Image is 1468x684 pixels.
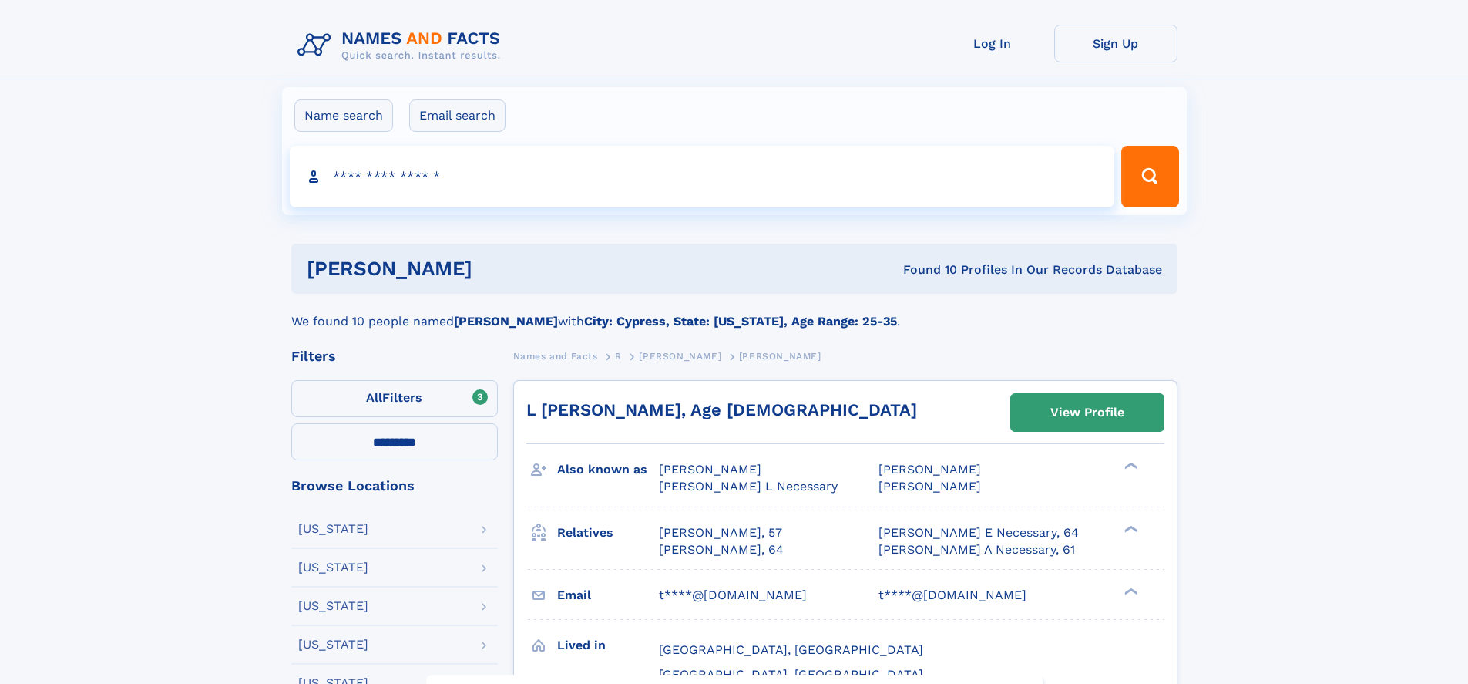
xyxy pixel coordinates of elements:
[298,561,368,574] div: [US_STATE]
[307,259,688,278] h1: [PERSON_NAME]
[409,99,506,132] label: Email search
[557,457,659,483] h3: Also known as
[290,146,1115,207] input: search input
[1121,146,1178,207] button: Search Button
[1011,394,1164,431] a: View Profile
[931,25,1054,62] a: Log In
[615,346,622,366] a: R
[298,639,368,651] div: [US_STATE]
[639,346,721,366] a: [PERSON_NAME]
[1050,395,1124,430] div: View Profile
[584,314,897,329] b: City: Cypress, State: [US_STATE], Age Range: 25-35
[1120,461,1139,471] div: ❯
[513,346,598,366] a: Names and Facts
[878,541,1075,558] a: [PERSON_NAME] A Necessary, 61
[557,582,659,608] h3: Email
[291,25,513,66] img: Logo Names and Facts
[454,314,558,329] b: [PERSON_NAME]
[291,380,498,417] label: Filters
[659,462,761,477] span: [PERSON_NAME]
[298,523,368,535] div: [US_STATE]
[291,479,498,493] div: Browse Locations
[298,600,368,612] div: [US_STATE]
[557,632,659,659] h3: Lived in
[291,349,498,363] div: Filters
[659,479,838,494] span: [PERSON_NAME] L Necessary
[687,261,1162,278] div: Found 10 Profiles In Our Records Database
[878,479,981,494] span: [PERSON_NAME]
[557,520,659,546] h3: Relatives
[659,667,923,682] span: [GEOGRAPHIC_DATA], [GEOGRAPHIC_DATA]
[291,294,1177,331] div: We found 10 people named with .
[294,99,393,132] label: Name search
[526,400,917,419] a: L [PERSON_NAME], Age [DEMOGRAPHIC_DATA]
[659,541,784,558] a: [PERSON_NAME], 64
[1054,25,1177,62] a: Sign Up
[659,524,782,541] a: [PERSON_NAME], 57
[739,351,821,362] span: [PERSON_NAME]
[1120,586,1139,596] div: ❯
[878,524,1079,541] a: [PERSON_NAME] E Necessary, 64
[639,351,721,362] span: [PERSON_NAME]
[1120,524,1139,534] div: ❯
[615,351,622,362] span: R
[366,390,382,405] span: All
[659,642,923,657] span: [GEOGRAPHIC_DATA], [GEOGRAPHIC_DATA]
[878,462,981,477] span: [PERSON_NAME]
